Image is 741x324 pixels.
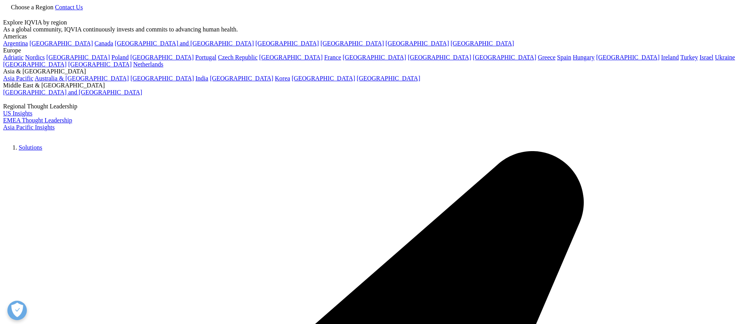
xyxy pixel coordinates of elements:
[111,54,128,61] a: Poland
[3,19,738,26] div: Explore IQVIA by region
[255,40,319,47] a: [GEOGRAPHIC_DATA]
[46,54,110,61] a: [GEOGRAPHIC_DATA]
[3,47,738,54] div: Europe
[11,4,53,10] span: Choose a Region
[25,54,45,61] a: Nordics
[661,54,679,61] a: Ireland
[3,124,54,131] a: Asia Pacific Insights
[3,40,28,47] a: Argentina
[68,61,132,68] a: [GEOGRAPHIC_DATA]
[30,40,93,47] a: [GEOGRAPHIC_DATA]
[210,75,273,82] a: [GEOGRAPHIC_DATA]
[95,40,113,47] a: Canada
[130,54,194,61] a: [GEOGRAPHIC_DATA]
[218,54,258,61] a: Czech Republic
[557,54,571,61] a: Spain
[115,40,254,47] a: [GEOGRAPHIC_DATA] and [GEOGRAPHIC_DATA]
[275,75,290,82] a: Korea
[19,144,42,151] a: Solutions
[3,26,738,33] div: As a global community, IQVIA continuously invests and commits to advancing human health.
[320,40,384,47] a: [GEOGRAPHIC_DATA]
[55,4,83,10] a: Contact Us
[700,54,714,61] a: Israel
[195,54,216,61] a: Portugal
[133,61,163,68] a: Netherlands
[473,54,536,61] a: [GEOGRAPHIC_DATA]
[680,54,698,61] a: Turkey
[343,54,406,61] a: [GEOGRAPHIC_DATA]
[596,54,660,61] a: [GEOGRAPHIC_DATA]
[7,301,27,320] button: Open Preferences
[3,82,738,89] div: Middle East & [GEOGRAPHIC_DATA]
[259,54,323,61] a: [GEOGRAPHIC_DATA]
[3,61,67,68] a: [GEOGRAPHIC_DATA]
[3,117,72,124] a: EMEA Thought Leadership
[195,75,208,82] a: India
[573,54,595,61] a: Hungary
[357,75,420,82] a: [GEOGRAPHIC_DATA]
[35,75,129,82] a: Australia & [GEOGRAPHIC_DATA]
[3,103,738,110] div: Regional Thought Leadership
[386,40,449,47] a: [GEOGRAPHIC_DATA]
[715,54,735,61] a: Ukraine
[538,54,555,61] a: Greece
[3,89,142,96] a: [GEOGRAPHIC_DATA] and [GEOGRAPHIC_DATA]
[324,54,341,61] a: France
[408,54,471,61] a: [GEOGRAPHIC_DATA]
[3,75,33,82] a: Asia Pacific
[291,75,355,82] a: [GEOGRAPHIC_DATA]
[130,75,194,82] a: [GEOGRAPHIC_DATA]
[3,54,23,61] a: Adriatic
[451,40,514,47] a: [GEOGRAPHIC_DATA]
[3,33,738,40] div: Americas
[3,110,32,117] a: US Insights
[3,68,738,75] div: Asia & [GEOGRAPHIC_DATA]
